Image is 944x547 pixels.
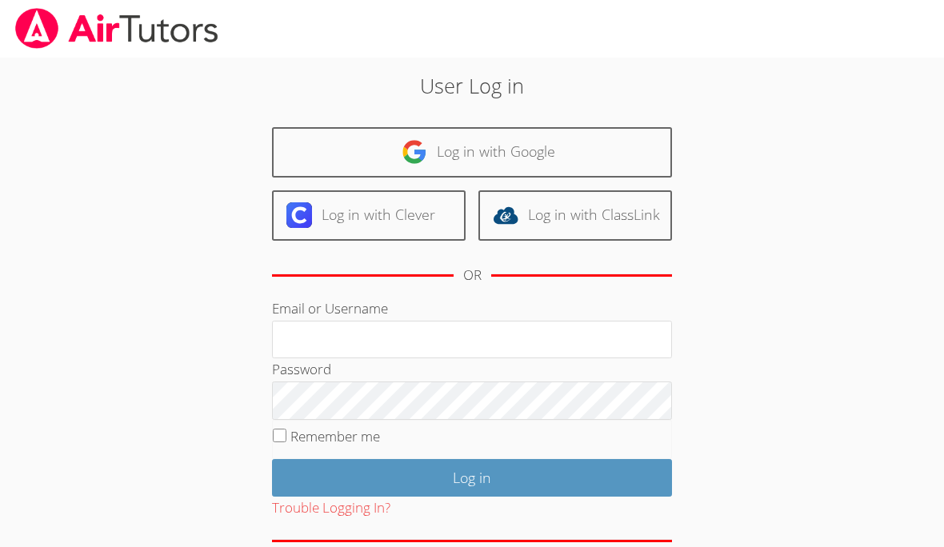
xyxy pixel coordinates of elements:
[402,139,427,165] img: google-logo-50288ca7cdecda66e5e0955fdab243c47b7ad437acaf1139b6f446037453330a.svg
[217,70,726,101] h2: User Log in
[272,360,331,378] label: Password
[272,497,390,520] button: Trouble Logging In?
[272,127,672,178] a: Log in with Google
[463,264,482,287] div: OR
[272,190,466,241] a: Log in with Clever
[272,459,672,497] input: Log in
[286,202,312,228] img: clever-logo-6eab21bc6e7a338710f1a6ff85c0baf02591cd810cc4098c63d3a4b26e2feb20.svg
[290,427,380,445] label: Remember me
[478,190,672,241] a: Log in with ClassLink
[493,202,518,228] img: classlink-logo-d6bb404cc1216ec64c9a2012d9dc4662098be43eaf13dc465df04b49fa7ab582.svg
[14,8,220,49] img: airtutors_banner-c4298cdbf04f3fff15de1276eac7730deb9818008684d7c2e4769d2f7ddbe033.png
[272,299,388,317] label: Email or Username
